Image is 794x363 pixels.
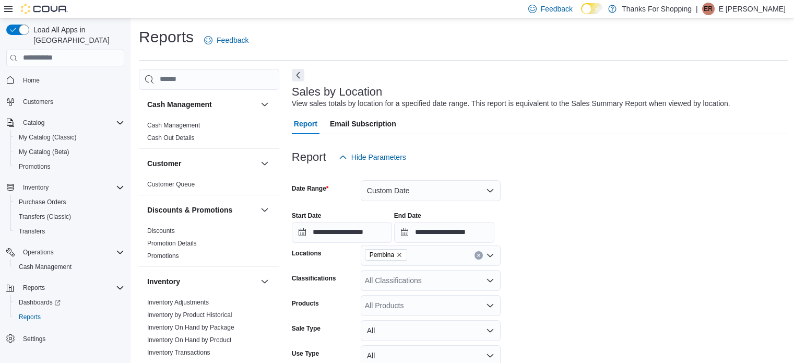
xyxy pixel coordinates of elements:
button: Custom Date [361,180,501,201]
button: Promotions [10,159,128,174]
a: Inventory On Hand by Product [147,336,231,344]
span: Email Subscription [330,113,396,134]
button: Customers [2,94,128,109]
label: Use Type [292,349,319,358]
span: Discounts [147,227,175,235]
a: Home [19,74,44,87]
span: Cash Management [147,121,200,130]
h3: Inventory [147,276,180,287]
a: Inventory by Product Historical [147,311,232,319]
label: Locations [292,249,322,257]
div: E Robert [702,3,715,15]
button: Catalog [19,116,49,129]
span: Inventory by Product Historical [147,311,232,319]
a: Cash Management [15,261,76,273]
span: Promotions [147,252,179,260]
a: Customer Queue [147,181,195,188]
span: Promotions [15,160,124,173]
label: Start Date [292,212,322,220]
span: Customer Queue [147,180,195,189]
span: Customers [19,95,124,108]
span: Reports [23,284,45,292]
button: Catalog [2,115,128,130]
a: Transfers (Classic) [15,210,75,223]
input: Dark Mode [581,3,603,14]
input: Press the down key to open a popover containing a calendar. [292,222,392,243]
span: Home [19,74,124,87]
button: Inventory [19,181,53,194]
button: Open list of options [486,301,494,310]
button: Transfers (Classic) [10,209,128,224]
span: Cash Out Details [147,134,195,142]
span: Transfers (Classic) [15,210,124,223]
label: Classifications [292,274,336,283]
h3: Cash Management [147,99,212,110]
span: Cash Management [15,261,124,273]
button: Purchase Orders [10,195,128,209]
span: Promotions [19,162,51,171]
a: Purchase Orders [15,196,70,208]
div: Cash Management [139,119,279,148]
a: Feedback [200,30,253,51]
a: Inventory Transactions [147,349,210,356]
span: Feedback [217,35,248,45]
span: ER [704,3,713,15]
button: Inventory [147,276,256,287]
button: My Catalog (Beta) [10,145,128,159]
span: Inventory On Hand by Package [147,323,234,332]
span: Report [294,113,317,134]
span: My Catalog (Beta) [15,146,124,158]
button: Open list of options [486,276,494,285]
h3: Discounts & Promotions [147,205,232,215]
span: Catalog [19,116,124,129]
h3: Report [292,151,326,163]
span: Reports [15,311,124,323]
button: Operations [19,246,58,259]
span: Inventory [19,181,124,194]
a: Inventory Adjustments [147,299,209,306]
span: Transfers (Classic) [19,213,71,221]
span: Promotion Details [147,239,197,248]
a: My Catalog (Beta) [15,146,74,158]
span: Transfers [19,227,45,236]
span: Reports [19,282,124,294]
button: Hide Parameters [335,147,410,168]
span: Inventory On Hand by Product [147,336,231,344]
span: Inventory [23,183,49,192]
a: Promotions [15,160,55,173]
span: Cash Management [19,263,72,271]
span: Pembina [370,250,394,260]
button: All [361,320,501,341]
span: Operations [19,246,124,259]
span: My Catalog (Classic) [15,131,124,144]
h3: Sales by Location [292,86,383,98]
button: Settings [2,331,128,346]
a: Discounts [147,227,175,235]
span: Pembina [365,249,407,261]
span: Feedback [541,4,573,14]
span: Operations [23,248,54,256]
a: Customers [19,96,57,108]
a: Dashboards [15,296,65,309]
span: Home [23,76,40,85]
p: E [PERSON_NAME] [719,3,786,15]
span: Customers [23,98,53,106]
span: Settings [23,335,45,343]
label: End Date [394,212,421,220]
span: Transfers [15,225,124,238]
button: Reports [10,310,128,324]
a: Transfers [15,225,49,238]
a: Reports [15,311,45,323]
span: Purchase Orders [19,198,66,206]
span: Purchase Orders [15,196,124,208]
label: Date Range [292,184,329,193]
span: My Catalog (Classic) [19,133,77,142]
button: Inventory [258,275,271,288]
button: Home [2,73,128,88]
button: Discounts & Promotions [147,205,256,215]
span: My Catalog (Beta) [19,148,69,156]
p: Thanks For Shopping [622,3,692,15]
a: Promotions [147,252,179,260]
